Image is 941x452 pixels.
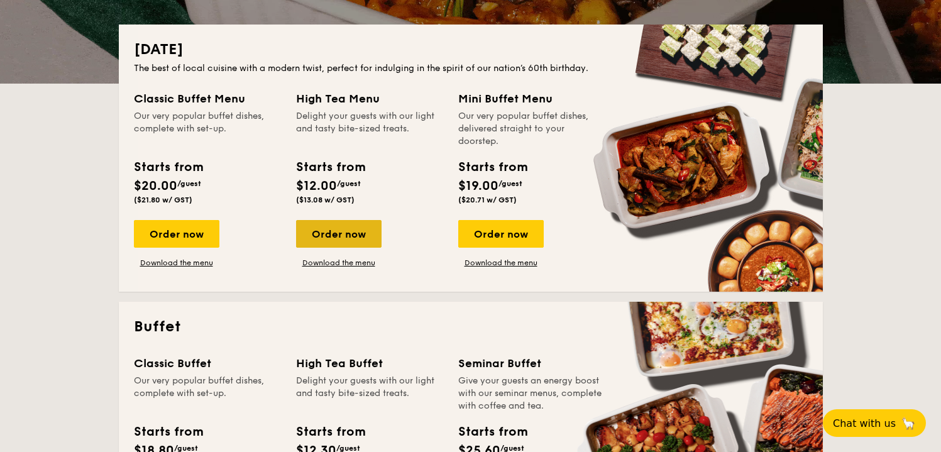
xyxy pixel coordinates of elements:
div: Our very popular buffet dishes, complete with set-up. [134,110,281,148]
div: Starts from [296,158,365,177]
span: Chat with us [833,417,896,429]
span: 🦙 [901,416,916,431]
div: Starts from [458,158,527,177]
div: Delight your guests with our light and tasty bite-sized treats. [296,110,443,148]
a: Download the menu [458,258,544,268]
div: Our very popular buffet dishes, complete with set-up. [134,375,281,412]
div: High Tea Menu [296,90,443,107]
button: Chat with us🦙 [823,409,926,437]
span: ($20.71 w/ GST) [458,196,517,204]
span: $12.00 [296,179,337,194]
span: /guest [177,179,201,188]
div: The best of local cuisine with a modern twist, perfect for indulging in the spirit of our nation’... [134,62,808,75]
h2: [DATE] [134,40,808,60]
div: Starts from [134,158,202,177]
a: Download the menu [296,258,382,268]
span: /guest [337,179,361,188]
div: Classic Buffet [134,355,281,372]
span: $19.00 [458,179,498,194]
h2: Buffet [134,317,808,337]
div: Order now [296,220,382,248]
div: Classic Buffet Menu [134,90,281,107]
div: Mini Buffet Menu [458,90,605,107]
div: Our very popular buffet dishes, delivered straight to your doorstep. [458,110,605,148]
div: Order now [458,220,544,248]
div: Delight your guests with our light and tasty bite-sized treats. [296,375,443,412]
span: $20.00 [134,179,177,194]
div: High Tea Buffet [296,355,443,372]
span: ($13.08 w/ GST) [296,196,355,204]
span: ($21.80 w/ GST) [134,196,192,204]
div: Order now [134,220,219,248]
div: Seminar Buffet [458,355,605,372]
div: Starts from [458,422,527,441]
span: /guest [498,179,522,188]
a: Download the menu [134,258,219,268]
div: Give your guests an energy boost with our seminar menus, complete with coffee and tea. [458,375,605,412]
div: Starts from [134,422,202,441]
div: Starts from [296,422,365,441]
